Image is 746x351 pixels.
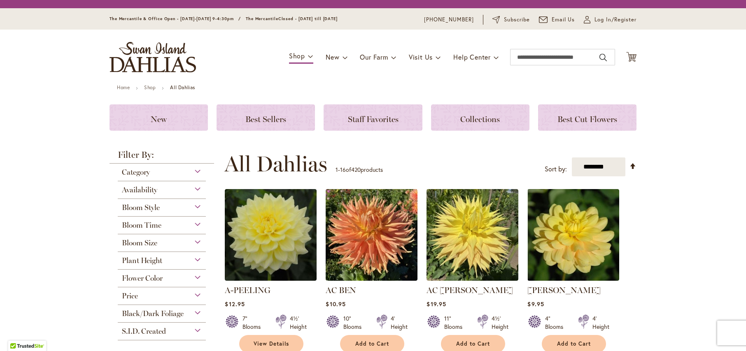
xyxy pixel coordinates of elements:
span: Black/Dark Foliage [122,309,184,318]
a: Shop [144,84,156,90]
span: S.I.D. Created [122,327,166,336]
span: The Mercantile & Office Open - [DATE]-[DATE] 9-4:30pm / The Mercantile [110,16,278,21]
a: Best Cut Flowers [538,104,636,131]
a: Best Sellers [217,104,315,131]
a: Email Us [539,16,575,24]
span: Add to Cart [456,340,490,347]
span: Subscribe [504,16,530,24]
a: AC Jeri [427,275,518,282]
div: 4½' Height [492,314,508,331]
span: New [326,53,339,61]
a: AC [PERSON_NAME] [427,285,513,295]
div: 4½' Height [290,314,307,331]
span: Closed - [DATE] till [DATE] [278,16,338,21]
div: 4' Height [592,314,609,331]
span: $9.95 [527,300,544,308]
div: 4' Height [391,314,408,331]
button: Search [599,51,607,64]
a: Staff Favorites [324,104,422,131]
img: AC BEN [326,189,417,281]
span: $12.95 [225,300,245,308]
span: 420 [351,166,361,173]
strong: All Dahlias [170,84,195,90]
a: AC BEN [326,285,356,295]
img: AHOY MATEY [527,189,619,281]
a: A-Peeling [225,275,317,282]
span: Availability [122,185,157,194]
div: 11" Blooms [444,314,467,331]
div: 4" Blooms [545,314,568,331]
span: Visit Us [409,53,433,61]
label: Sort by: [545,162,567,177]
span: $19.95 [427,300,446,308]
span: All Dahlias [224,152,327,176]
span: 16 [340,166,346,173]
span: Category [122,168,150,177]
span: Add to Cart [557,340,591,347]
iframe: Launch Accessibility Center [6,322,29,345]
span: Bloom Size [122,238,157,247]
a: AC BEN [326,275,417,282]
span: Price [122,291,138,300]
span: Log In/Register [594,16,636,24]
a: Collections [431,104,529,131]
span: Help Center [453,53,491,61]
img: A-Peeling [225,189,317,281]
span: Add to Cart [355,340,389,347]
span: Best Sellers [245,114,286,124]
a: A-PEELING [225,285,270,295]
img: AC Jeri [427,189,518,281]
span: Bloom Time [122,221,161,230]
span: Bloom Style [122,203,160,212]
span: Best Cut Flowers [557,114,617,124]
span: Staff Favorites [348,114,399,124]
a: Subscribe [492,16,530,24]
span: Our Farm [360,53,388,61]
span: Collections [460,114,500,124]
span: Shop [289,51,305,60]
span: $10.95 [326,300,345,308]
a: New [110,104,208,131]
a: Home [117,84,130,90]
a: Log In/Register [584,16,636,24]
span: 1 [336,166,338,173]
p: - of products [336,163,383,176]
a: store logo [110,42,196,72]
a: [PERSON_NAME] [527,285,601,295]
span: View Details [254,340,289,347]
div: 7" Blooms [242,314,266,331]
span: New [151,114,167,124]
span: Flower Color [122,274,163,283]
a: AHOY MATEY [527,275,619,282]
span: Email Us [552,16,575,24]
strong: Filter By: [110,150,214,164]
div: 10" Blooms [343,314,366,331]
a: [PHONE_NUMBER] [424,16,474,24]
span: Plant Height [122,256,162,265]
